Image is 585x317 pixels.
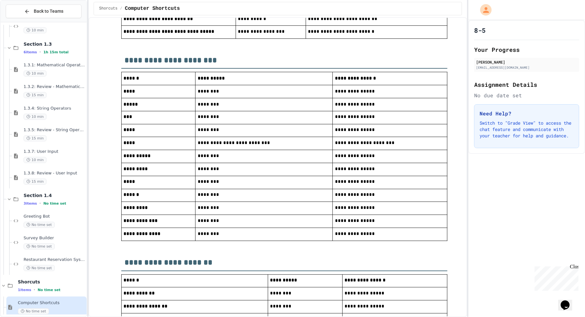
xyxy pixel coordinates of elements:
[18,288,31,292] span: 1 items
[39,50,41,55] span: •
[474,80,579,89] h2: Assignment Details
[24,157,46,163] span: 10 min
[24,50,37,54] span: 6 items
[558,292,579,311] iframe: chat widget
[24,106,85,111] span: 1.3.4: String Operators
[18,300,85,306] span: Computer Shortcuts
[24,27,46,33] span: 10 min
[480,120,574,139] p: Switch to "Grade View" to access the chat feature and communicate with your teacher for help and ...
[24,171,85,176] span: 1.3.8: Review - User Input
[24,222,55,228] span: No time set
[474,3,493,17] div: My Account
[24,244,55,250] span: No time set
[34,8,63,15] span: Back to Teams
[24,63,85,68] span: 1.3.1: Mathematical Operators
[24,179,46,185] span: 15 min
[3,3,44,40] div: Chat with us now!Close
[24,92,46,98] span: 15 min
[120,6,122,11] span: /
[24,84,85,90] span: 1.3.2: Review - Mathematical Operators
[6,4,82,18] button: Back to Teams
[43,202,66,206] span: No time set
[24,149,85,155] span: 1.3.7: User Input
[474,45,579,54] h2: Your Progress
[480,110,574,117] h3: Need Help?
[476,65,577,70] div: [EMAIL_ADDRESS][DOMAIN_NAME]
[43,50,68,54] span: 1h 15m total
[24,193,85,198] span: Section 1.4
[474,26,486,35] h1: 8-5
[24,214,85,219] span: Greeting Bot
[24,127,85,133] span: 1.3.5: Review - String Operators
[18,279,85,285] span: Shorcuts
[125,5,180,12] span: Computer Shortcuts
[24,114,46,120] span: 10 min
[474,92,579,99] div: No due date set
[38,288,61,292] span: No time set
[24,71,46,77] span: 10 min
[532,264,579,291] iframe: chat widget
[476,59,577,65] div: [PERSON_NAME]
[99,6,118,11] span: Shorcuts
[39,201,41,206] span: •
[24,41,85,47] span: Section 1.3
[34,287,35,293] span: •
[24,257,85,263] span: Restaurant Reservation System
[24,236,85,241] span: Survey Builder
[18,308,49,314] span: No time set
[24,265,55,271] span: No time set
[24,202,37,206] span: 3 items
[24,135,46,141] span: 15 min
